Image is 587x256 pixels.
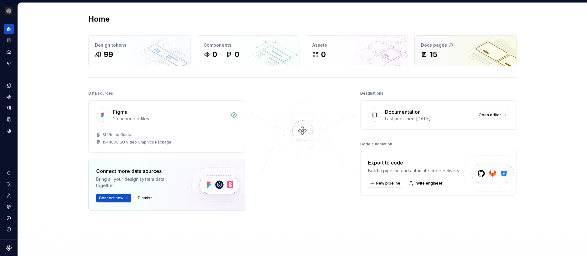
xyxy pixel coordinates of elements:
button: Notifications [4,168,14,178]
a: Assets0 [306,35,408,66]
span: Invite engineer [415,181,443,186]
div: Docs pages [421,42,510,48]
a: Components00 [197,35,299,66]
a: Assets [4,103,14,113]
a: Analytics [4,47,14,57]
div: Documentation [385,108,421,116]
span: New pipeline [376,181,400,186]
button: New pipeline [368,179,403,188]
div: 2 connected files [113,116,227,122]
div: Assets [312,42,402,48]
a: Data sources [4,126,14,136]
a: Storybook stories [4,114,14,124]
h2: Home [88,14,110,24]
div: 0 [321,50,326,60]
span: Connect new [99,196,123,201]
a: Invite engineer [407,179,445,188]
div: Design tokens [95,42,184,48]
a: Open editor [476,111,509,119]
span: Dismiss [138,196,153,201]
a: Design tokens99 [88,35,191,66]
div: Build a pipeline and automate code delivery. [368,168,460,174]
div: 0 [212,50,217,60]
div: 0 [235,50,239,60]
div: Last published [DATE] [385,116,472,122]
div: Components [204,42,293,48]
span: Open editor [479,112,501,118]
button: Contact support [4,213,14,223]
svg: Supernova Logo [6,245,12,251]
button: Search ⌘K [4,179,14,189]
img: 3ce36157-9fde-47d2-9eb8-fa8ebb961d3d.png [5,7,13,15]
div: Export to code [368,159,460,166]
div: Connect more data sources [96,167,181,175]
a: Settings [4,202,14,212]
a: Design tokens [4,81,14,91]
div: Destinations [360,89,383,98]
a: Documentation [4,35,14,45]
div: Code automation [360,140,392,149]
div: Figma [113,108,127,116]
div: Data sources [88,89,113,98]
a: Invite team [4,191,14,201]
div: 15 [430,50,437,60]
div: Bring all your design system data together. [96,176,181,189]
div: SU Brand Guide [102,132,131,137]
a: Code automation [4,58,14,68]
a: Components [4,92,14,102]
button: Dismiss [135,194,155,202]
a: Home [4,24,14,34]
div: 99 [104,50,113,60]
div: 1544800 SU Video Graphics Package [102,140,171,145]
a: Docs pages15 [414,35,517,66]
a: Figma2 connected filesSU Brand Guide1544800 SU Video Graphics Package [88,100,245,153]
button: Connect new [96,194,131,202]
